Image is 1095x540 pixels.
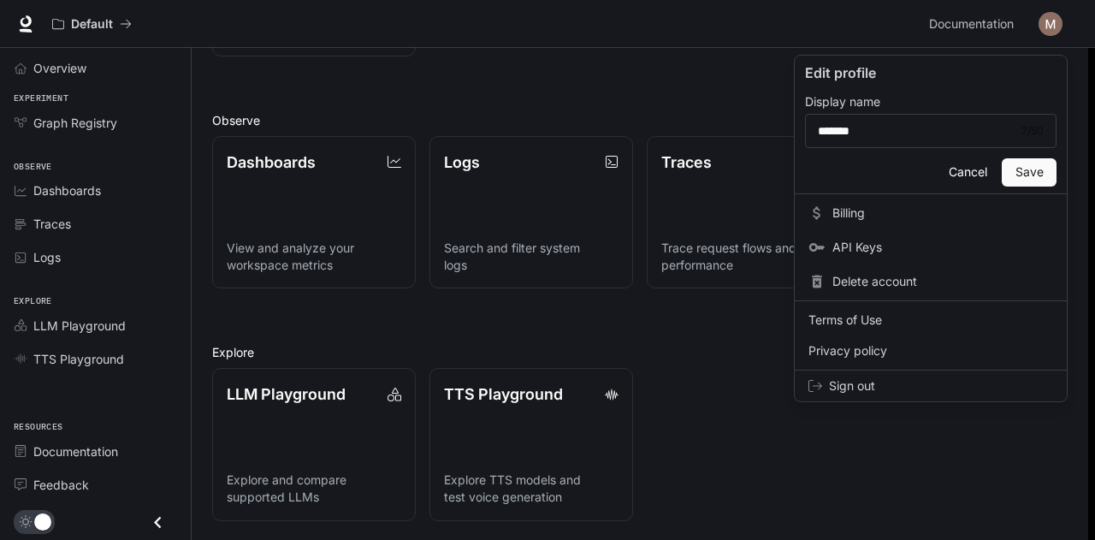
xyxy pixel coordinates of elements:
a: Privacy policy [798,335,1063,366]
a: Billing [798,198,1063,228]
p: Display name [805,96,880,108]
button: Cancel [940,158,995,187]
span: Sign out [829,377,1053,395]
div: Sign out [795,371,1067,401]
p: Edit profile [805,62,1057,83]
span: Privacy policy [808,342,1053,359]
button: Save [1002,158,1057,187]
div: Delete account [798,266,1063,297]
span: API Keys [832,239,1053,256]
span: Delete account [832,273,1053,290]
span: Terms of Use [808,312,1053,329]
a: Terms of Use [798,305,1063,335]
a: API Keys [798,232,1063,263]
span: Billing [832,205,1053,222]
div: 7 / 50 [1021,122,1044,139]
